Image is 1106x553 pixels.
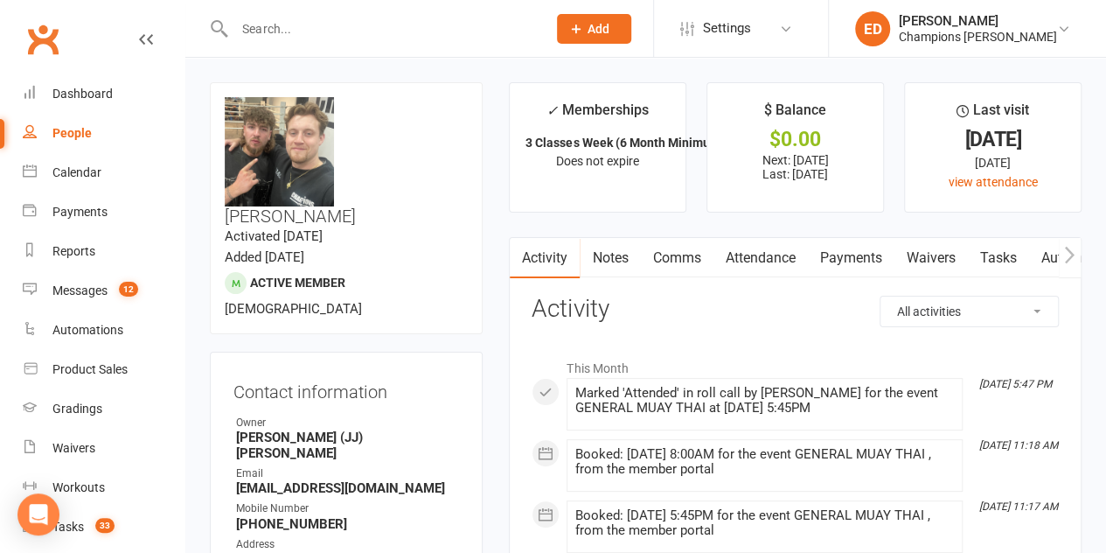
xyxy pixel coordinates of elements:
span: Add [588,22,609,36]
button: Add [557,14,631,44]
div: Booked: [DATE] 5:45PM for the event GENERAL MUAY THAI , from the member portal [574,508,955,538]
a: People [23,114,184,153]
span: [DEMOGRAPHIC_DATA] [225,301,362,317]
div: Gradings [52,402,102,416]
a: Clubworx [21,17,65,61]
a: Reports [23,232,184,271]
div: [DATE] [921,130,1065,149]
div: Waivers [52,441,95,455]
a: Payments [807,238,894,278]
div: ED [855,11,890,46]
i: [DATE] 5:47 PM [979,378,1052,390]
img: image1753955113.png [225,97,334,206]
a: Comms [640,238,713,278]
a: Calendar [23,153,184,192]
a: Messages 12 [23,271,184,311]
div: Payments [52,205,108,219]
div: Open Intercom Messenger [17,493,59,535]
a: view attendance [949,175,1038,189]
a: Tasks 33 [23,507,184,547]
span: Does not expire [556,154,639,168]
div: Memberships [546,99,649,131]
i: [DATE] 11:17 AM [979,500,1058,513]
a: Gradings [23,389,184,429]
span: 33 [95,518,115,533]
span: Active member [250,276,345,290]
div: Calendar [52,165,101,179]
div: Address [236,536,459,553]
p: Next: [DATE] Last: [DATE] [723,153,867,181]
span: Settings [703,9,751,48]
div: Dashboard [52,87,113,101]
time: Added [DATE] [225,249,304,265]
a: Automations [23,311,184,350]
span: 12 [119,282,138,297]
a: Workouts [23,468,184,507]
time: Activated [DATE] [225,228,323,244]
div: Mobile Number [236,500,459,517]
a: Product Sales [23,350,184,389]
div: [PERSON_NAME] [899,13,1057,29]
strong: [EMAIL_ADDRESS][DOMAIN_NAME] [236,480,459,496]
div: Messages [52,283,108,297]
i: [DATE] 11:18 AM [979,439,1058,451]
div: Marked 'Attended' in roll call by [PERSON_NAME] for the event GENERAL MUAY THAI at [DATE] 5:45PM [574,386,955,416]
strong: [PHONE_NUMBER] [236,516,459,532]
a: Dashboard [23,74,184,114]
a: Payments [23,192,184,232]
a: Notes [580,238,640,278]
div: Workouts [52,480,105,494]
i: ✓ [546,102,558,119]
a: Waivers [23,429,184,468]
div: Automations [52,323,123,337]
div: Champions [PERSON_NAME] [899,29,1057,45]
div: Owner [236,415,459,431]
li: This Month [532,350,1059,378]
h3: Activity [532,296,1059,323]
div: Tasks [52,520,84,534]
h3: [PERSON_NAME] [225,97,468,226]
div: Reports [52,244,95,258]
a: Waivers [894,238,967,278]
div: [DATE] [921,153,1065,172]
div: Product Sales [52,362,128,376]
h3: Contact information [233,375,459,402]
a: Activity [510,238,580,278]
strong: [PERSON_NAME] (JJ) [PERSON_NAME] [236,430,459,461]
div: $ Balance [764,99,826,130]
div: Email [236,465,459,482]
input: Search... [229,17,534,41]
div: People [52,126,92,140]
a: Attendance [713,238,807,278]
div: Last visit [956,99,1029,130]
div: $0.00 [723,130,867,149]
a: Tasks [967,238,1028,278]
strong: 3 Classes Week (6 Month Minimum Term) [525,136,755,150]
div: Booked: [DATE] 8:00AM for the event GENERAL MUAY THAI , from the member portal [574,447,955,477]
